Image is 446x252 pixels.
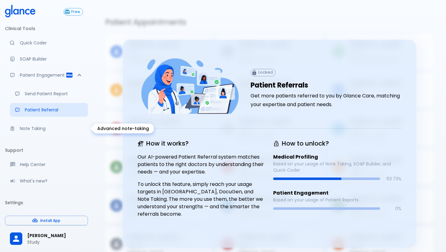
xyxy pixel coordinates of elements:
[69,10,83,14] span: Free
[380,205,401,212] p: 0 %
[92,124,154,133] div: Advanced note-taking
[251,81,401,89] h1: Patient Referrals
[25,91,83,97] p: Send Patient Report
[5,122,88,135] a: Advanced note-taking
[5,143,88,158] li: Support
[138,181,266,218] p: To unlock this feature, simply reach your usage targets in [GEOGRAPHIC_DATA], DocuGen, and Note T...
[10,87,88,101] a: Send a patient summary
[251,92,401,109] h6: Get more patients referred to you by Glance Care, matching your expertise and patient needs.
[5,174,88,188] div: Recent updates and feature releases
[25,107,83,113] p: Patient Referral
[5,52,88,66] a: Docugen: Compose a clinical documentation in seconds
[20,125,83,132] p: Note Taking
[273,197,401,203] p: Based on your usage of Patient Reports
[20,161,83,168] p: Help Center
[27,232,83,239] span: [PERSON_NAME]
[5,228,88,250] div: [PERSON_NAME]Study
[20,40,83,46] p: Quick Coder
[256,70,275,75] span: Locked
[5,195,88,210] li: Settings
[105,17,434,27] h5: Patient Appointments
[20,178,83,184] p: What's new?
[138,138,266,148] h6: How it works?
[5,158,88,171] a: Get help from our support team
[20,72,66,78] p: Patient Engagement
[63,8,83,16] button: Free
[5,68,88,82] div: Patient Reports & Referrals
[380,176,401,182] p: 63.73 %
[138,55,243,118] img: doctor-pt-referral-C5hiRdcq.png
[27,239,83,245] p: Study
[138,153,266,176] p: Our AI-powered Patient Referral system matches patients to the right doctors by understanding the...
[273,153,401,161] p: Medical Profiling
[273,161,401,173] p: Based on your usage of Note Taking, SOAP Builder, and Quick Coder
[20,56,83,62] p: SOAP Builder
[128,40,207,50] h6: [PERSON_NAME]
[5,36,88,50] a: Moramiz: Find ICD10AM codes instantly
[5,216,88,225] button: Install App
[10,103,88,117] a: Receive patient referrals
[5,21,88,36] li: Clinical Tools
[63,8,88,16] a: Click to view or change your subscription
[273,189,401,197] p: Patient Engagement
[273,138,401,148] h6: How to unlock?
